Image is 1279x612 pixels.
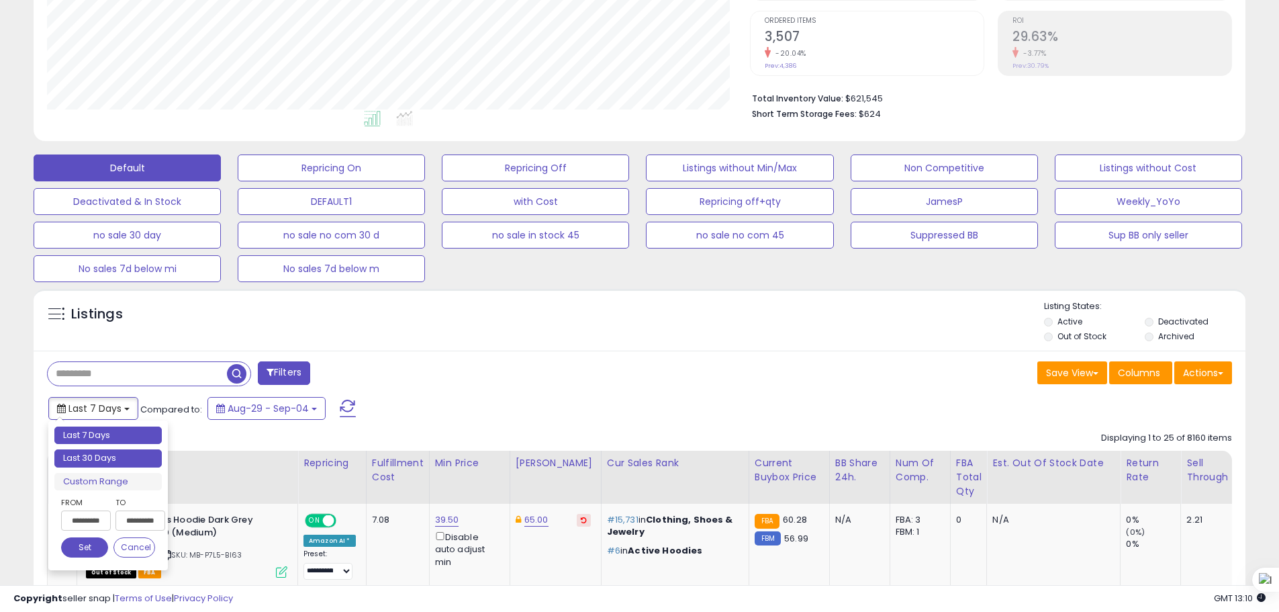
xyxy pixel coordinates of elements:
[835,456,884,484] div: BB Share 24h.
[228,402,309,415] span: Aug-29 - Sep-04
[646,222,833,249] button: no sale no com 45
[435,529,500,568] div: Disable auto adjust min
[115,496,155,509] label: To
[34,222,221,249] button: no sale 30 day
[628,544,702,557] span: Active Hoodies
[1057,316,1082,327] label: Active
[54,427,162,445] li: Last 7 Days
[1158,331,1194,342] label: Archived
[607,544,620,557] span: #6
[113,537,155,558] button: Cancel
[765,17,984,25] span: Ordered Items
[160,550,242,560] span: | SKU: MB-P7L5-BI63
[207,397,326,420] button: Aug-29 - Sep-04
[372,514,419,526] div: 7.08
[442,155,629,181] button: Repricing Off
[238,255,425,282] button: No sales 7d below m
[71,305,123,324] h5: Listings
[1126,514,1180,526] div: 0%
[956,514,977,526] div: 0
[896,456,945,484] div: Num of Comp.
[372,456,424,484] div: Fulfillment Cost
[765,62,796,70] small: Prev: 4,386
[238,188,425,215] button: DEFAULT1
[1158,316,1209,327] label: Deactivated
[755,531,781,545] small: FBM
[86,514,287,576] div: ASIN:
[859,107,881,120] span: $624
[1055,188,1242,215] button: Weekly_YoYo
[1118,366,1160,380] span: Columns
[83,456,292,470] div: Title
[851,222,1038,249] button: Suppressed BB
[334,515,356,527] span: OFF
[1126,456,1175,484] div: Return Rate
[68,402,122,415] span: Last 7 Days
[516,456,596,470] div: [PERSON_NAME]
[442,188,629,215] button: with Cost
[1019,48,1046,58] small: -3.77%
[784,532,808,545] span: 56.99
[1012,29,1231,47] h2: 29.63%
[1174,361,1232,384] button: Actions
[1126,538,1180,550] div: 0%
[755,514,779,529] small: FBA
[238,222,425,249] button: no sale no com 30 d
[303,550,356,580] div: Preset:
[1012,17,1231,25] span: ROI
[896,526,940,538] div: FBM: 1
[646,188,833,215] button: Repricing off+qty
[1037,361,1107,384] button: Save View
[174,592,233,605] a: Privacy Policy
[752,89,1222,105] li: $621,545
[607,513,733,538] span: Clothing, Shoes & Jewelry
[992,514,1110,526] p: N/A
[258,361,310,385] button: Filters
[607,456,743,470] div: Cur Sales Rank
[435,513,459,527] a: 39.50
[303,456,361,470] div: Repricing
[61,496,108,509] label: From
[783,513,807,526] span: 60.28
[1186,514,1226,526] div: 2.21
[48,397,138,420] button: Last 7 Days
[755,456,824,484] div: Current Buybox Price
[61,537,108,558] button: Set
[524,513,549,527] a: 65.00
[646,155,833,181] button: Listings without Min/Max
[34,255,221,282] button: No sales 7d below mi
[34,188,221,215] button: Deactivated & In Stock
[306,515,323,527] span: ON
[992,456,1115,470] div: Est. Out Of Stock Date
[1057,331,1106,342] label: Out of Stock
[13,593,233,605] div: seller snap | |
[34,155,221,181] button: Default
[765,29,984,47] h2: 3,507
[303,535,356,547] div: Amazon AI *
[1186,456,1231,484] div: Sell Through
[442,222,629,249] button: no sale in stock 45
[851,188,1038,215] button: JamesP
[851,155,1038,181] button: Non Competitive
[896,514,940,526] div: FBA: 3
[1126,527,1145,537] small: (0%)
[1012,62,1049,70] small: Prev: 30.79%
[607,513,638,526] span: #15,731
[1101,432,1232,445] div: Displaying 1 to 25 of 8160 items
[140,403,202,416] span: Compared to:
[956,456,982,498] div: FBA Total Qty
[54,473,162,491] li: Custom Range
[607,514,739,538] p: in
[835,514,880,526] div: N/A
[54,449,162,468] li: Last 30 Days
[1214,592,1266,605] span: 2025-09-12 13:10 GMT
[435,456,504,470] div: Min Price
[238,155,425,181] button: Repricing On
[1109,361,1172,384] button: Columns
[107,514,271,542] b: Nike Women's Hoodie Dark Grey nkCJ1789 010 (Medium)
[607,545,739,557] p: in
[1055,222,1242,249] button: Sup BB only seller
[752,108,857,120] b: Short Term Storage Fees:
[13,592,62,605] strong: Copyright
[752,93,843,104] b: Total Inventory Value:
